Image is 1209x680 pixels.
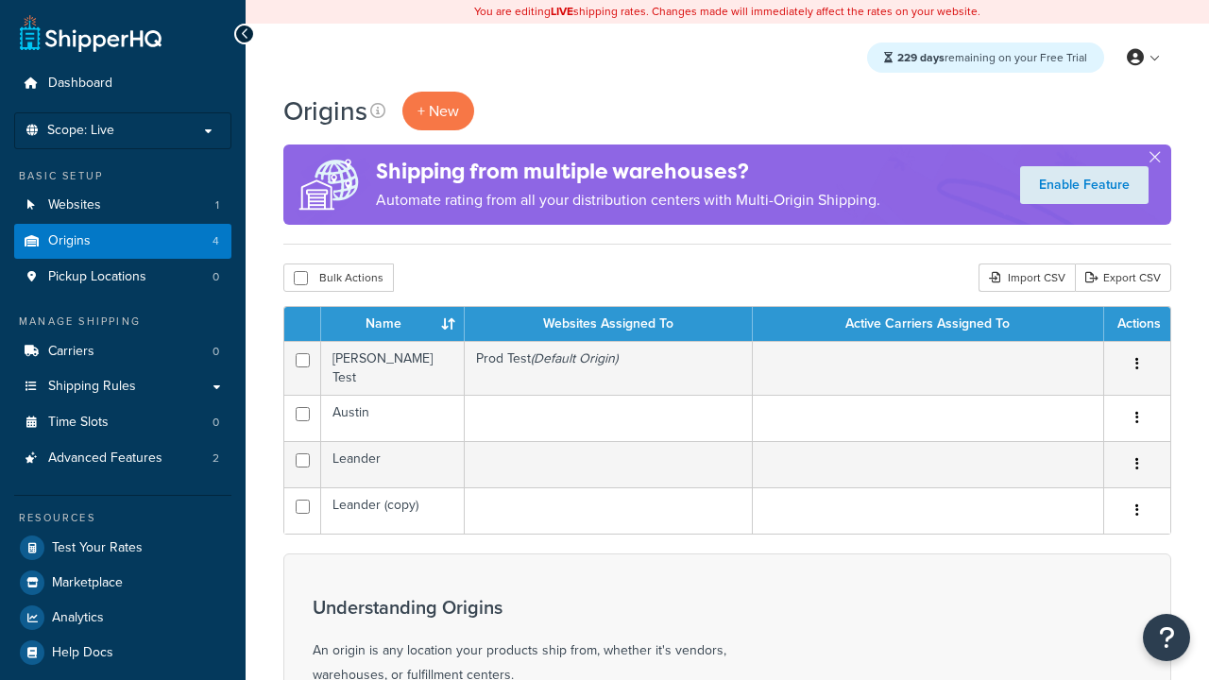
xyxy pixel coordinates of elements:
span: 0 [213,269,219,285]
a: Origins 4 [14,224,231,259]
a: Time Slots 0 [14,405,231,440]
div: Import CSV [979,263,1075,292]
a: Pickup Locations 0 [14,260,231,295]
span: Analytics [52,610,104,626]
div: remaining on your Free Trial [867,42,1104,73]
li: Carriers [14,334,231,369]
span: Test Your Rates [52,540,143,556]
span: 0 [213,344,219,360]
h1: Origins [283,93,367,129]
span: Marketplace [52,575,123,591]
li: Origins [14,224,231,259]
span: Time Slots [48,415,109,431]
td: Leander [321,441,465,487]
th: Active Carriers Assigned To [753,307,1104,341]
span: Carriers [48,344,94,360]
a: Test Your Rates [14,531,231,565]
h3: Understanding Origins [313,597,785,618]
i: (Default Origin) [531,348,618,368]
div: Basic Setup [14,168,231,184]
p: Automate rating from all your distribution centers with Multi-Origin Shipping. [376,187,880,213]
span: 2 [213,450,219,467]
span: Origins [48,233,91,249]
strong: 229 days [897,49,945,66]
td: [PERSON_NAME] Test [321,341,465,395]
span: Help Docs [52,645,113,661]
th: Actions [1104,307,1170,341]
span: Websites [48,197,101,213]
a: Advanced Features 2 [14,441,231,476]
span: + New [417,100,459,122]
td: Leander (copy) [321,487,465,534]
li: Advanced Features [14,441,231,476]
span: Pickup Locations [48,269,146,285]
div: Resources [14,510,231,526]
span: Scope: Live [47,123,114,139]
button: Bulk Actions [283,263,394,292]
th: Name : activate to sort column ascending [321,307,465,341]
span: 0 [213,415,219,431]
a: ShipperHQ Home [20,14,162,52]
td: Austin [321,395,465,441]
h4: Shipping from multiple warehouses? [376,156,880,187]
span: 1 [215,197,219,213]
a: Marketplace [14,566,231,600]
li: Time Slots [14,405,231,440]
td: Prod Test [465,341,753,395]
a: Websites 1 [14,188,231,223]
a: Export CSV [1075,263,1171,292]
a: + New [402,92,474,130]
span: Shipping Rules [48,379,136,395]
div: Manage Shipping [14,314,231,330]
a: Shipping Rules [14,369,231,404]
li: Pickup Locations [14,260,231,295]
img: ad-origins-multi-dfa493678c5a35abed25fd24b4b8a3fa3505936ce257c16c00bdefe2f3200be3.png [283,144,376,225]
th: Websites Assigned To [465,307,753,341]
a: Help Docs [14,636,231,670]
a: Carriers 0 [14,334,231,369]
a: Enable Feature [1020,166,1149,204]
li: Websites [14,188,231,223]
span: 4 [213,233,219,249]
a: Analytics [14,601,231,635]
a: Dashboard [14,66,231,101]
b: LIVE [551,3,573,20]
button: Open Resource Center [1143,614,1190,661]
span: Dashboard [48,76,112,92]
span: Advanced Features [48,450,162,467]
